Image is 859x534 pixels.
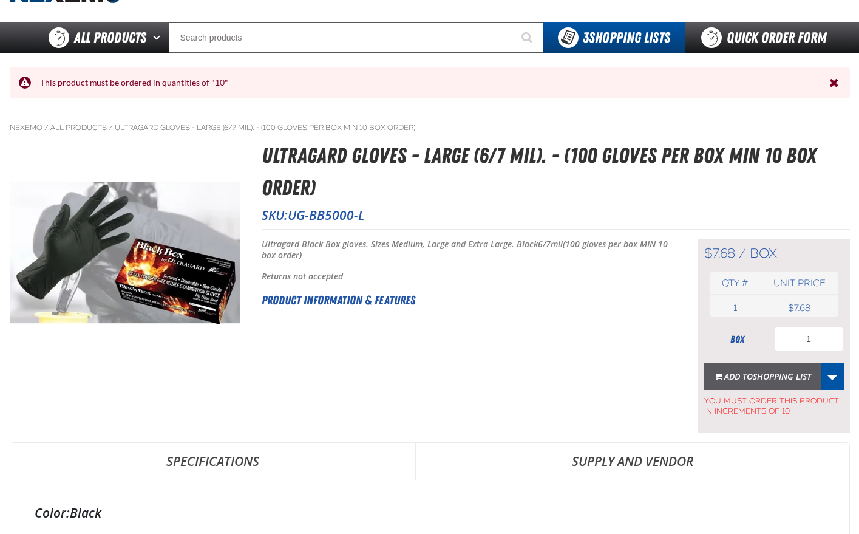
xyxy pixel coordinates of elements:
strong: 6/7mil [538,238,563,250]
th: Unit price [761,272,838,295]
button: You have 3 Shopping Lists. Open to view details [543,22,685,53]
a: More Actions [821,363,844,390]
p: SKU: [262,207,850,224]
td: $7.68 [761,300,838,317]
a: All Products [50,123,107,132]
span: 1 [733,303,737,313]
strong: 3 [583,29,589,46]
span: Add to [724,371,811,382]
span: You must order this product in increments of 10 [704,390,844,417]
button: Close the Notification [826,74,844,92]
span: Shopping List [753,371,811,382]
div: box [704,333,771,346]
a: Ultragard gloves - Large (6/7 mil). - (100 gloves per box MIN 10 box order) [115,123,415,132]
a: Nexemo [10,123,42,132]
span: box [750,245,777,261]
h2: Product Information & Features [262,291,668,309]
span: $7.68 [704,245,735,261]
span: / [739,245,746,261]
h1: Ultragard gloves - Large (6/7 mil). - (100 gloves per box MIN 10 box order) [262,140,850,204]
input: Search [169,22,543,53]
a: Quick Order Form [685,22,849,53]
b: Returns not accepted [262,270,343,282]
a: Supply and Vendor [416,443,849,479]
span: / [44,123,49,132]
span: UG-BB5000-L [288,207,364,224]
img: Ultragard gloves - Large (6/7 mil). - (100 gloves per box MIN 10 box order) [10,182,240,324]
span: / [109,123,113,132]
span: Shopping Lists [583,29,670,46]
label: Color: [35,504,70,521]
p: Ultragard Black Box gloves. Sizes Medium, Large and Extra Large. Black (100 gloves per box MIN 10... [262,239,668,262]
button: Add toShopping List [704,363,821,390]
input: Product Quantity [774,327,844,351]
button: Start Searching [513,22,543,53]
th: Qty # [710,272,761,295]
button: Open All Products pages [149,22,169,53]
div: This product must be ordered in quantities of "10" [31,77,829,89]
nav: Breadcrumbs [10,123,850,132]
a: Specifications [10,443,415,479]
div: Black [35,504,825,521]
span: All Products [74,27,146,49]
